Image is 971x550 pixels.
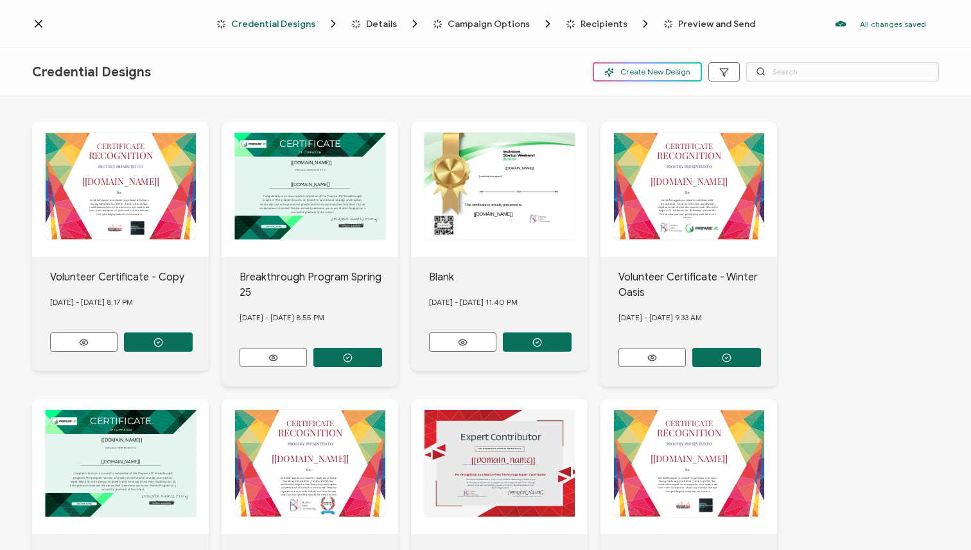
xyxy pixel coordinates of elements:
[240,300,399,335] div: [DATE] - [DATE] 8.55 PM
[429,270,588,285] div: Blank
[366,19,397,29] span: Details
[581,19,627,29] span: Recipients
[32,64,151,80] span: Credential Designs
[429,285,588,320] div: [DATE] - [DATE] 11.40 PM
[618,270,778,300] div: Volunteer Certificate - Winter Oasis
[448,19,530,29] span: Campaign Options
[50,270,209,285] div: Volunteer Certificate - Copy
[566,17,652,30] span: Recipients
[663,19,755,29] span: Preview and Send
[240,270,399,300] div: Breakthrough Program Spring 25
[618,300,778,335] div: [DATE] - [DATE] 9.33 AM
[860,19,926,29] p: All changes saved
[50,285,209,320] div: [DATE] - [DATE] 8.17 PM
[216,17,340,30] span: Credential Designs
[907,488,971,550] iframe: Chat Widget
[678,19,755,29] span: Preview and Send
[593,62,702,82] button: Create New Design
[231,19,315,29] span: Credential Designs
[604,67,690,77] span: Create New Design
[216,17,755,30] div: Breadcrumb
[351,17,421,30] span: Details
[746,62,939,82] input: Search
[433,17,554,30] span: Campaign Options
